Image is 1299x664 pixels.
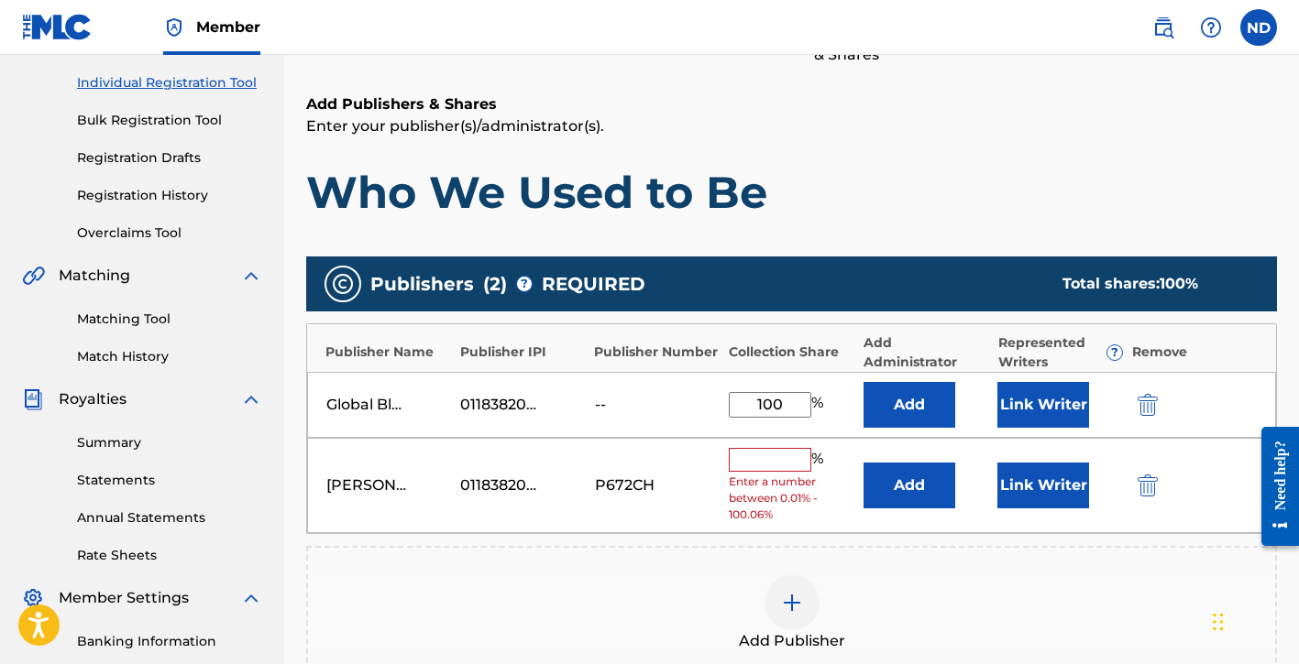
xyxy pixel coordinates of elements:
[370,270,474,298] span: Publishers
[998,333,1124,372] div: Represented Writers
[240,587,262,609] img: expand
[1160,275,1198,292] span: 100 %
[59,587,189,609] span: Member Settings
[1152,16,1174,38] img: search
[22,14,93,40] img: MLC Logo
[811,392,828,418] span: %
[59,388,127,410] span: Royalties
[59,265,130,287] span: Matching
[1193,9,1229,46] div: Help
[163,16,185,38] img: Top Rightsholder
[77,73,262,93] a: Individual Registration Tool
[1107,345,1122,360] span: ?
[22,388,44,410] img: Royalties
[1248,413,1299,561] iframe: Resource Center
[22,265,45,287] img: Matching
[77,471,262,490] a: Statements
[306,115,1277,137] p: Enter your publisher(s)/administrator(s).
[1207,576,1299,664] iframe: Chat Widget
[332,273,354,295] img: publishers
[22,587,44,609] img: Member Settings
[306,165,1277,220] h1: Who We Used to Be
[1062,273,1240,295] div: Total shares:
[1132,343,1258,362] div: Remove
[1138,394,1158,416] img: 12a2ab48e56ec057fbd8.svg
[517,277,532,291] span: ?
[997,382,1089,428] button: Link Writer
[781,592,803,614] img: add
[729,474,853,523] span: Enter a number between 0.01% - 100.06%
[1145,9,1182,46] a: Public Search
[77,508,262,528] a: Annual Statements
[77,433,262,452] a: Summary
[240,265,262,287] img: expand
[77,186,262,205] a: Registration History
[77,111,262,130] a: Bulk Registration Tool
[811,448,828,472] span: %
[77,310,262,329] a: Matching Tool
[460,343,586,362] div: Publisher IPI
[77,223,262,243] a: Overclaims Tool
[77,347,262,366] a: Match History
[1138,474,1158,496] img: 12a2ab48e56ec057fbd8.svg
[1200,16,1222,38] img: help
[196,16,260,38] span: Member
[325,343,451,362] div: Publisher Name
[864,463,955,508] button: Add
[77,546,262,565] a: Rate Sheets
[997,463,1089,508] button: Link Writer
[483,270,507,298] span: ( 2 )
[594,343,720,362] div: Publisher Number
[306,93,1277,115] h6: Add Publishers & Shares
[542,270,645,298] span: REQUIRED
[1240,9,1277,46] div: User Menu
[864,382,955,428] button: Add
[864,333,989,372] div: Add Administrator
[729,343,854,362] div: Collection Share
[1213,594,1224,649] div: Drag
[77,632,262,651] a: Banking Information
[739,630,845,652] span: Add Publisher
[77,148,262,168] a: Registration Drafts
[240,388,262,410] img: expand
